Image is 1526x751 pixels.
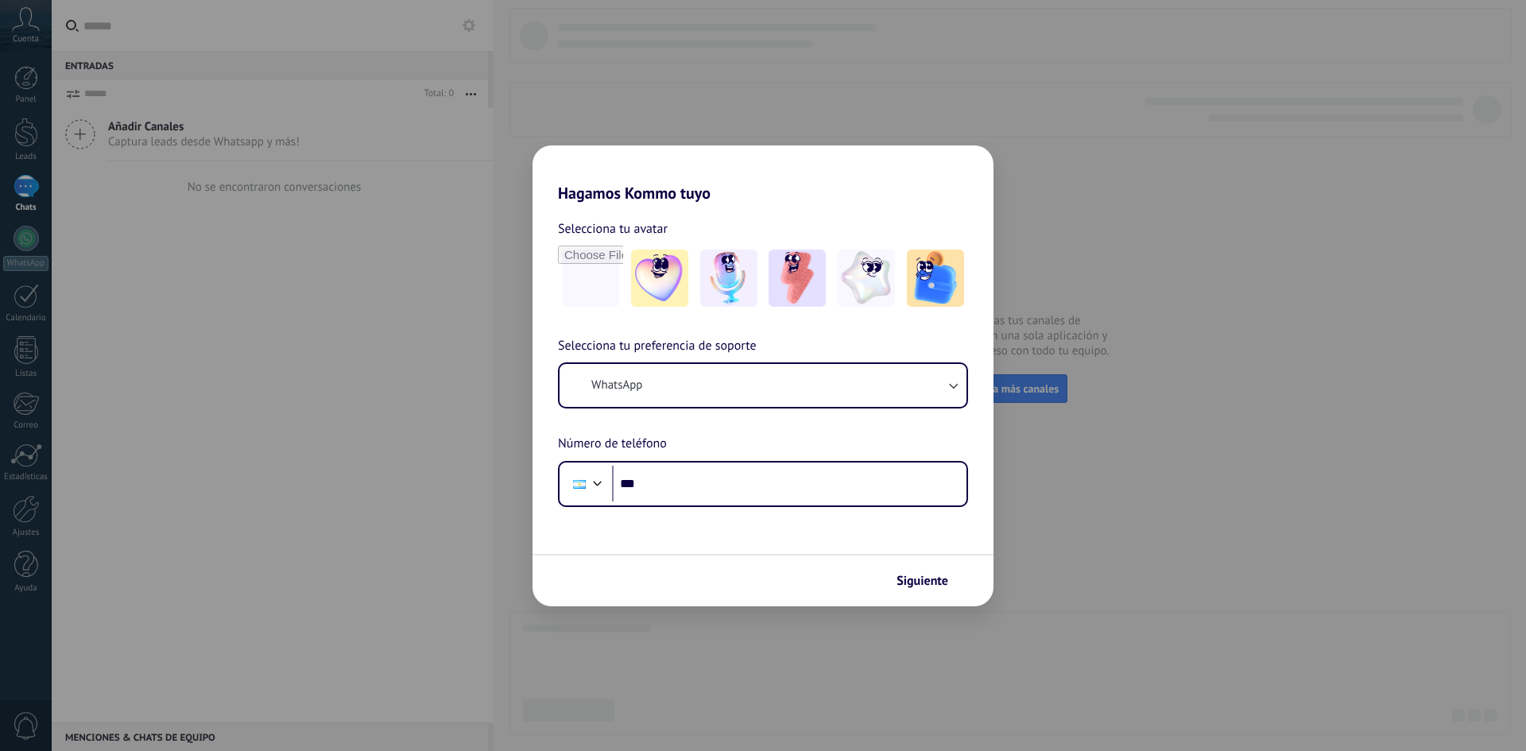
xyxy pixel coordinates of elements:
span: Número de teléfono [558,434,667,455]
span: WhatsApp [591,377,642,393]
button: WhatsApp [560,364,966,407]
span: Selecciona tu preferencia de soporte [558,336,757,357]
img: -3.jpeg [769,250,826,307]
img: -2.jpeg [700,250,757,307]
button: Siguiente [889,567,970,594]
span: Siguiente [897,575,948,586]
h2: Hagamos Kommo tuyo [533,145,993,203]
div: Argentina: + 54 [564,467,595,501]
img: -5.jpeg [907,250,964,307]
span: Selecciona tu avatar [558,219,668,239]
img: -1.jpeg [631,250,688,307]
img: -4.jpeg [838,250,895,307]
